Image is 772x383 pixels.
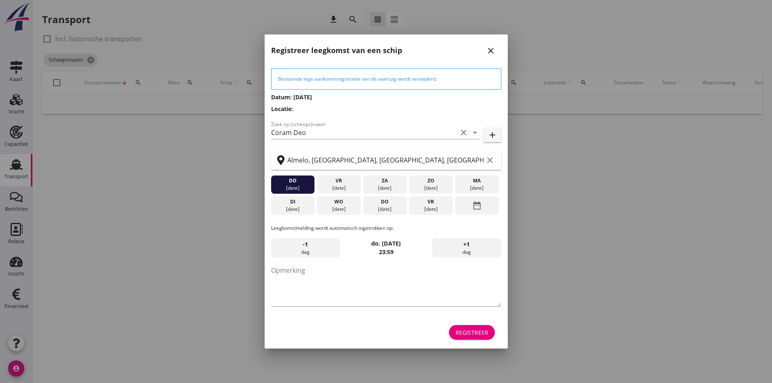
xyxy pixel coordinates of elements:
[457,177,497,184] div: ma
[411,198,451,205] div: vr
[271,264,501,306] textarea: Opmerking
[449,325,495,340] button: Registreer
[319,205,359,213] div: [DATE]
[287,154,483,167] input: Zoek op terminal of plaats
[271,45,402,56] h2: Registreer leegkomst van een schip
[485,155,495,165] i: clear
[271,225,501,232] p: Leegkomstmelding wordt automatisch ingetrokken op:
[470,128,480,137] i: arrow_drop_down
[459,128,468,137] i: clear
[411,205,451,213] div: [DATE]
[411,177,451,184] div: zo
[457,184,497,192] div: [DATE]
[319,184,359,192] div: [DATE]
[319,198,359,205] div: wo
[271,238,340,258] div: dag
[273,205,312,213] div: [DATE]
[319,177,359,184] div: vr
[303,240,308,249] span: -1
[365,177,404,184] div: za
[488,130,497,140] i: add
[273,198,312,205] div: di
[371,240,401,247] strong: do. [DATE]
[273,177,312,184] div: do
[432,238,501,258] div: dag
[271,93,501,101] h3: Datum: [DATE]
[411,184,451,192] div: [DATE]
[278,75,494,83] div: Bestaande lege aankomstregistratie van dit vaartuig wordt verwijderd.
[486,46,496,56] i: close
[379,248,393,256] strong: 23:59
[365,198,404,205] div: do
[456,328,488,337] div: Registreer
[463,240,470,249] span: +1
[365,184,404,192] div: [DATE]
[271,105,501,113] h3: Locatie:
[273,184,312,192] div: [DATE]
[271,126,457,139] input: Zoek op (scheeps)naam
[365,205,404,213] div: [DATE]
[472,198,482,213] i: date_range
